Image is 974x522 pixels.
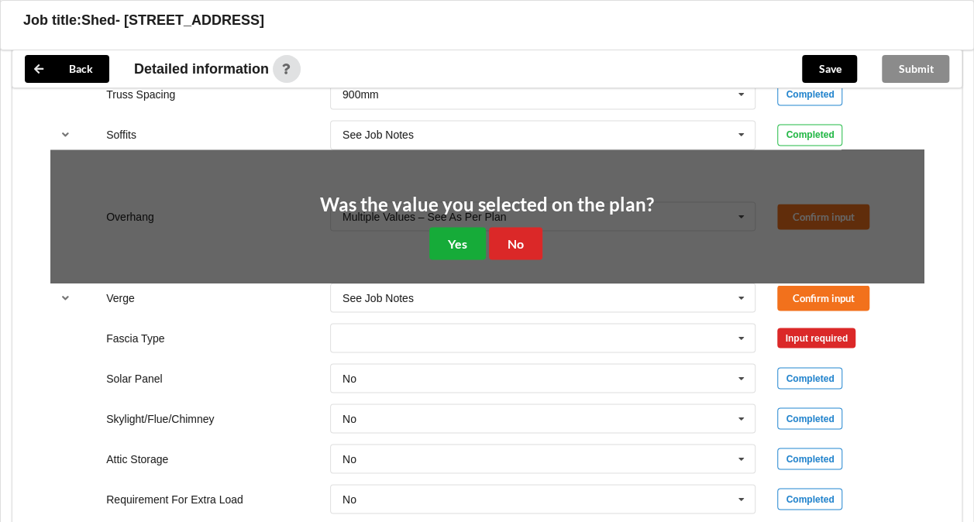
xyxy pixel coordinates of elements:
div: No [342,493,356,504]
div: Completed [777,367,842,389]
label: Truss Spacing [106,88,175,101]
button: reference-toggle [50,283,81,311]
button: Yes [429,227,486,259]
label: Solar Panel [106,372,162,384]
button: Save [802,55,857,83]
label: Requirement For Extra Load [106,493,243,505]
div: No [342,413,356,424]
div: Input required [777,328,855,348]
label: Skylight/Flue/Chimney [106,412,214,424]
label: Fascia Type [106,331,164,344]
label: Soffits [106,129,136,141]
div: Completed [777,124,842,146]
div: See Job Notes [342,129,414,140]
div: 900mm [342,89,379,100]
div: Completed [777,84,842,105]
span: Detailed information [134,62,269,76]
button: Back [25,55,109,83]
div: No [342,373,356,383]
h3: Job title: [23,12,81,29]
div: Completed [777,488,842,510]
div: No [342,453,356,464]
h3: Shed- [STREET_ADDRESS] [81,12,264,29]
button: reference-toggle [50,121,81,149]
div: Completed [777,407,842,429]
button: Confirm input [777,285,869,311]
div: Completed [777,448,842,469]
label: Verge [106,291,135,304]
h2: Was the value you selected on the plan? [320,193,654,217]
label: Attic Storage [106,452,168,465]
button: No [489,227,542,259]
div: See Job Notes [342,292,414,303]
